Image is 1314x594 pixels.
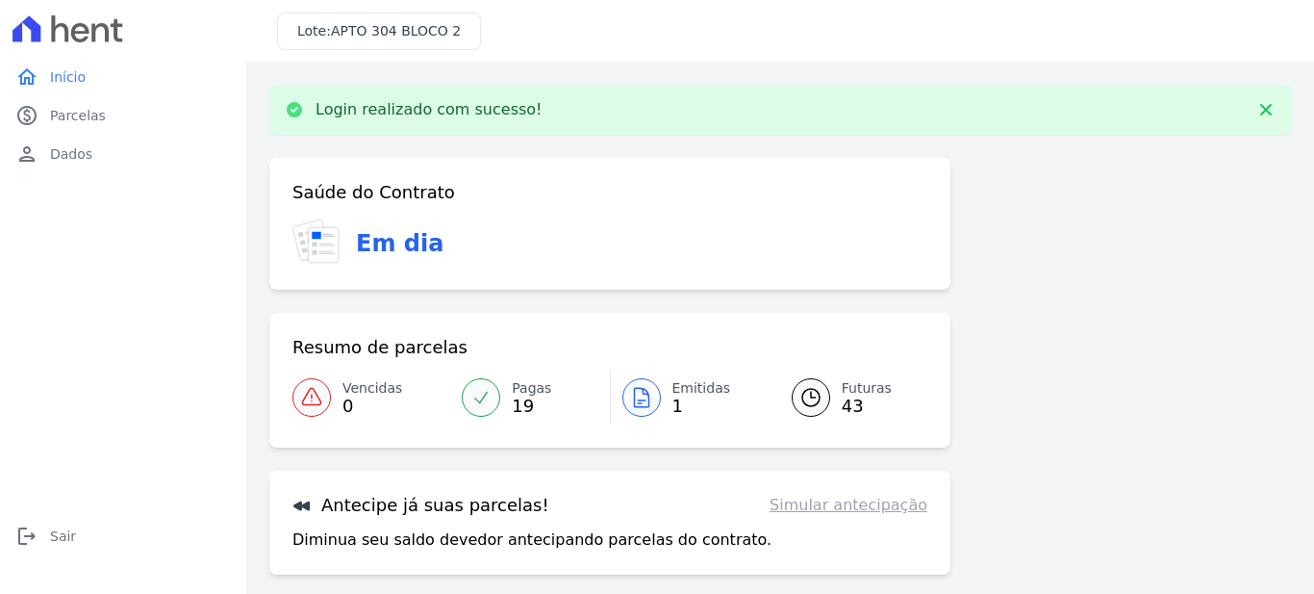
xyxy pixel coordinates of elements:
[512,399,551,414] span: 19
[769,371,927,425] a: Futuras 43
[292,336,467,359] h3: Resumo de parcelas
[316,100,543,119] p: Login realizado com sucesso!
[50,527,76,546] span: Sair
[292,181,455,204] h3: Saúde do Contrato
[672,378,731,399] span: Emitidas
[356,226,443,261] h3: Em dia
[331,23,461,39] span: APTO 304 BLOCO 2
[50,106,106,125] span: Parcelas
[15,65,38,89] i: home
[512,378,551,399] span: Pagas
[8,96,239,135] a: paidParcelas
[770,494,927,517] a: Simular antecipação
[50,144,92,164] span: Dados
[50,67,86,87] span: Início
[450,371,609,425] a: Pagas 19
[8,517,239,555] a: logoutSair
[672,399,731,414] span: 1
[342,399,402,414] span: 0
[8,58,239,96] a: homeInício
[15,104,38,127] i: paid
[611,371,769,425] a: Emitidas 1
[297,21,461,41] h3: Lote:
[842,399,892,414] span: 43
[292,494,549,517] h3: Antecipe já suas parcelas!
[15,142,38,166] i: person
[292,371,450,425] a: Vencidas 0
[15,525,38,548] i: logout
[8,135,239,173] a: personDados
[342,378,402,399] span: Vencidas
[292,529,771,552] p: Diminua seu saldo devedor antecipando parcelas do contrato.
[842,378,892,399] span: Futuras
